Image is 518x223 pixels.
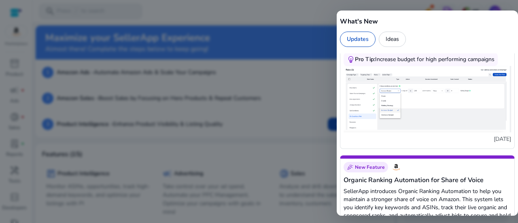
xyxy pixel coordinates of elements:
[355,55,375,63] span: Pro Tip:
[379,32,406,47] div: Ideas
[391,162,401,172] img: Amazon
[347,55,355,64] span: emoji_objects
[340,32,376,47] div: Updates
[344,135,511,143] p: [DATE]
[355,164,385,170] span: New Feature
[344,175,511,185] h5: Organic Ranking Automation for Share of Voice
[347,164,353,170] span: celebration
[355,55,495,64] div: Increase budget for high performing campaigns
[340,17,515,26] h5: What's New
[344,66,511,132] img: Automate Campaign Budget Adjustments with Metrics-Based Conditions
